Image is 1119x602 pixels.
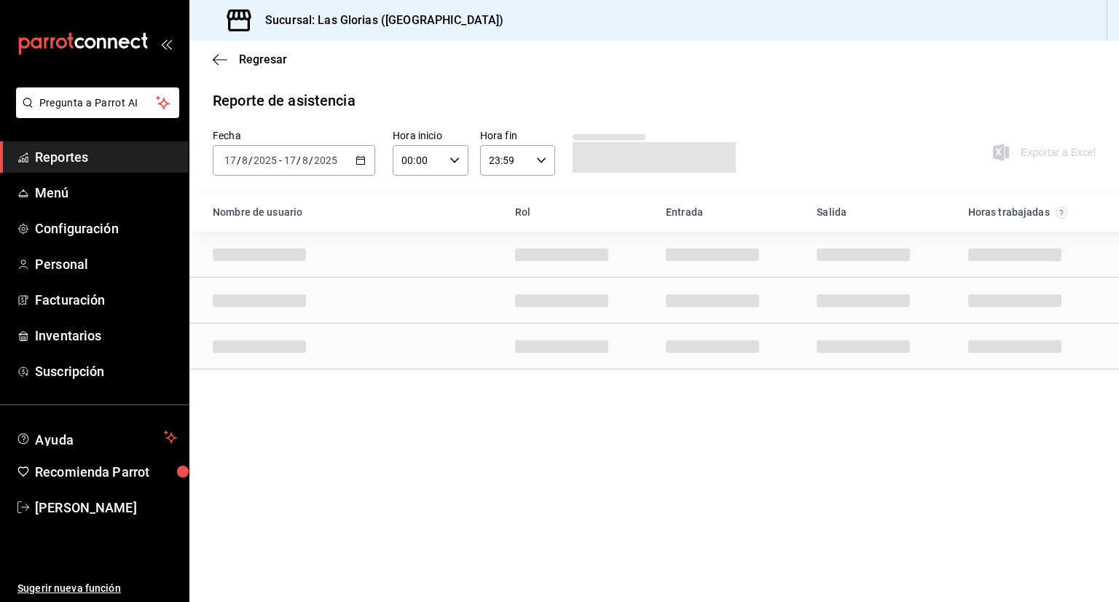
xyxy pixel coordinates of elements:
label: Fecha [213,130,375,141]
div: Reporte de asistencia [213,90,356,112]
svg: El total de horas trabajadas por usuario es el resultado de la suma redondeada del registro de ho... [1056,207,1067,219]
div: Cell [201,284,318,317]
div: HeadCell [503,199,654,226]
h3: Sucursal: Las Glorias ([GEOGRAPHIC_DATA]) [254,12,503,29]
span: Inventarios [35,326,177,345]
div: Cell [503,284,620,317]
div: Cell [805,238,922,271]
span: Sugerir nueva función [17,581,177,596]
div: HeadCell [201,199,503,226]
span: [PERSON_NAME] [35,498,177,517]
span: Facturación [35,290,177,310]
button: Regresar [213,52,287,66]
div: Cell [654,284,771,317]
span: Menú [35,183,177,203]
div: HeadCell [654,199,805,226]
input: -- [283,155,297,166]
span: / [297,155,301,166]
div: Cell [805,329,922,363]
input: -- [241,155,248,166]
span: Suscripción [35,361,177,381]
div: Cell [201,329,318,363]
span: / [248,155,253,166]
div: HeadCell [957,199,1107,226]
span: - [279,155,282,166]
div: HeadCell [805,199,956,226]
div: Cell [957,238,1073,271]
div: Container [189,193,1119,370]
input: ---- [253,155,278,166]
span: Pregunta a Parrot AI [39,95,157,111]
span: Recomienda Parrot [35,462,177,482]
div: Cell [201,238,318,271]
div: Cell [654,238,771,271]
button: open_drawer_menu [160,38,172,50]
input: -- [302,155,309,166]
a: Pregunta a Parrot AI [10,106,179,121]
span: / [309,155,313,166]
input: -- [224,155,237,166]
span: Configuración [35,219,177,238]
div: Cell [957,284,1073,317]
label: Hora inicio [393,130,468,141]
span: Personal [35,254,177,274]
label: Hora fin [480,130,556,141]
div: Head [189,193,1119,232]
input: ---- [313,155,338,166]
div: Cell [805,284,922,317]
div: Cell [503,329,620,363]
div: Row [189,232,1119,278]
div: Cell [957,329,1073,363]
button: Pregunta a Parrot AI [16,87,179,118]
span: Ayuda [35,429,158,446]
div: Row [189,324,1119,370]
div: Cell [654,329,771,363]
div: Row [189,278,1119,324]
div: Cell [503,238,620,271]
span: / [237,155,241,166]
span: Reportes [35,147,177,167]
span: Regresar [239,52,287,66]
